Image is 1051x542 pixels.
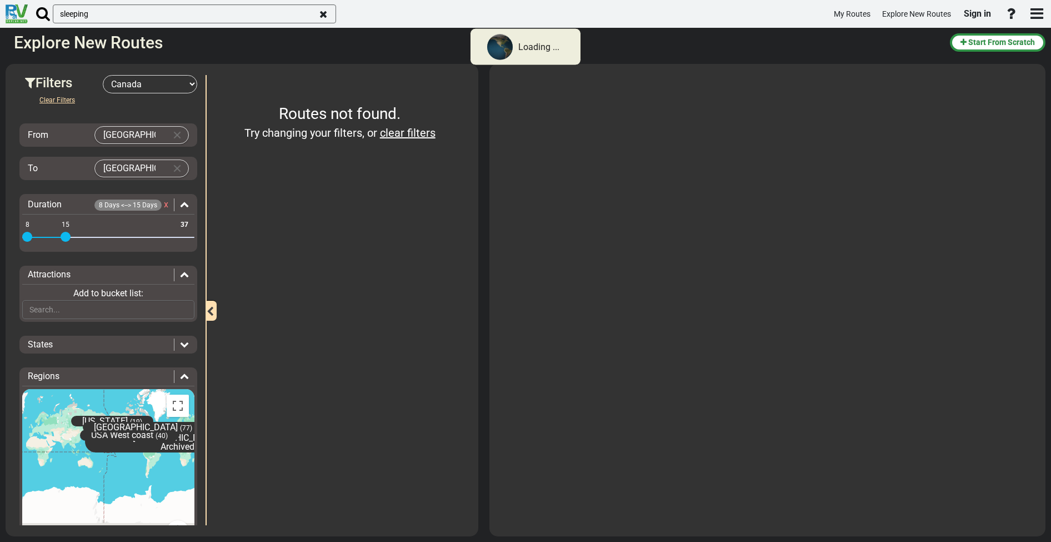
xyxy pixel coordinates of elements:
[28,163,38,173] span: To
[95,127,166,143] input: Select
[244,126,377,140] span: Try changing your filters, or
[164,199,168,210] span: x
[834,9,870,18] span: My Routes
[60,220,71,230] span: 15
[6,4,28,23] img: RvPlanetLogo.png
[14,33,942,52] h2: Explore New Routes
[179,220,190,230] span: 37
[28,199,62,210] span: Duration
[380,126,436,140] a: clear filters
[31,93,84,107] button: Clear Filters
[94,422,178,432] span: [GEOGRAPHIC_DATA]
[95,160,166,177] input: Select
[167,395,189,417] button: Toggle fullscreen view
[180,424,192,432] span: (77)
[25,76,103,90] h3: Filters
[877,3,956,25] a: Explore New Routes
[964,8,991,19] span: Sign in
[22,268,194,281] div: Attractions
[73,288,143,299] span: Add to bucket list:
[82,416,128,426] span: [US_STATE]
[169,127,186,143] button: Clear Input
[518,41,559,54] div: Loading ...
[22,198,194,211] div: Duration 8 Days <--> 15 Days x
[950,33,1045,52] button: Start From Scratch
[882,9,951,18] span: Explore New Routes
[22,339,194,351] div: States
[169,160,186,177] button: Clear Input
[959,2,996,26] a: Sign in
[28,269,71,280] span: Attractions
[279,105,401,123] span: Routes not found.
[968,38,1035,47] span: Start From Scratch
[22,370,194,383] div: Regions
[28,339,53,350] span: States
[94,200,162,211] span: 8 Days <--> 15 Days
[829,3,875,25] a: My Routes
[24,220,31,230] span: 8
[28,130,48,140] span: From
[28,371,59,381] span: Regions
[22,300,194,319] input: Search...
